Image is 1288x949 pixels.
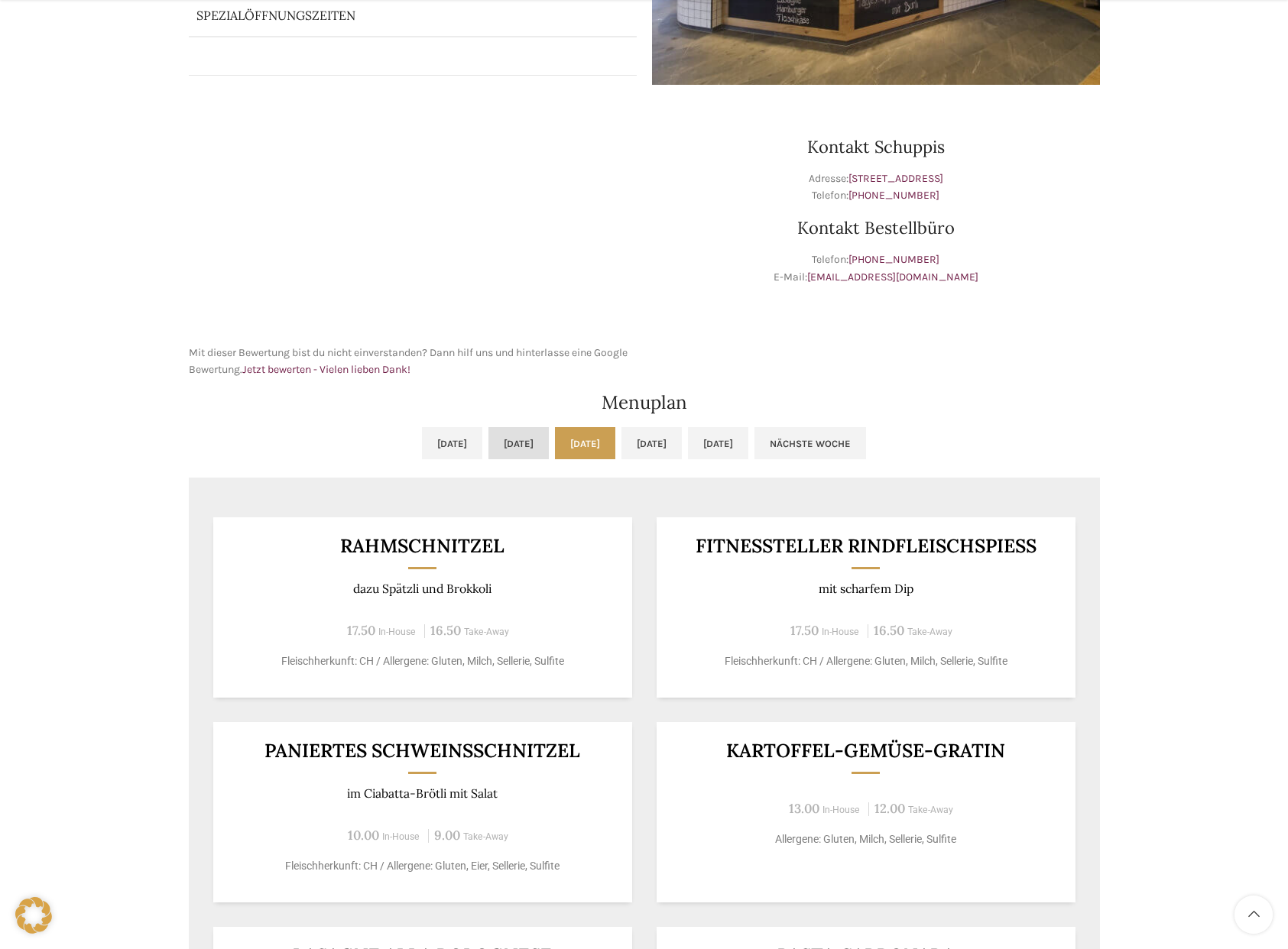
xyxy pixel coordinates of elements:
p: mit scharfem Dip [675,581,1056,596]
h3: Paniertes Schweinsschnitzel [232,741,613,760]
span: 17.50 [790,622,819,639]
span: 16.50 [874,622,904,639]
a: [EMAIL_ADDRESS][DOMAIN_NAME] [807,270,978,283]
h3: Kartoffel-Gemüse-Gratin [675,741,1056,760]
a: [DATE] [488,427,549,459]
p: Telefon: E-Mail: [652,251,1100,286]
iframe: schwyter schuppis [189,100,637,329]
p: Spezialöffnungszeiten [196,7,555,24]
span: 13.00 [789,800,819,817]
a: [STREET_ADDRESS] [848,172,943,185]
h3: Rahmschnitzel [232,536,613,555]
a: Scroll to top button [1234,896,1273,934]
span: Take-Away [908,805,953,815]
span: In-House [382,831,420,842]
a: [DATE] [555,427,615,459]
a: [DATE] [688,427,748,459]
span: In-House [822,805,860,815]
h3: Kontakt Schuppis [652,138,1100,155]
a: [PHONE_NUMBER] [848,189,939,202]
h2: Menuplan [189,394,1100,412]
h3: Fitnessteller Rindfleischspiess [675,536,1056,555]
span: 12.00 [874,800,905,817]
span: In-House [822,627,859,637]
a: [DATE] [621,427,682,459]
p: im Ciabatta-Brötli mit Salat [232,786,613,801]
a: [DATE] [422,427,482,459]
p: Fleischherkunft: CH / Allergene: Gluten, Milch, Sellerie, Sulfite [675,653,1056,669]
a: Jetzt bewerten - Vielen lieben Dank! [242,363,410,376]
span: 9.00 [434,827,460,844]
p: Allergene: Gluten, Milch, Sellerie, Sulfite [675,831,1056,847]
p: dazu Spätzli und Brokkoli [232,581,613,596]
span: Take-Away [907,627,952,637]
span: 16.50 [430,622,461,639]
span: Take-Away [464,627,509,637]
a: Nächste Woche [754,427,866,459]
p: Mit dieser Bewertung bist du nicht einverstanden? Dann hilf uns und hinterlasse eine Google Bewer... [189,345,637,379]
span: 10.00 [348,827,379,844]
span: In-House [378,627,416,637]
p: Fleischherkunft: CH / Allergene: Gluten, Milch, Sellerie, Sulfite [232,653,613,669]
h3: Kontakt Bestellbüro [652,219,1100,236]
p: Adresse: Telefon: [652,170,1100,205]
p: Fleischherkunft: CH / Allergene: Gluten, Eier, Sellerie, Sulfite [232,858,613,874]
a: [PHONE_NUMBER] [848,253,939,266]
span: 17.50 [347,622,375,639]
span: Take-Away [463,831,508,842]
